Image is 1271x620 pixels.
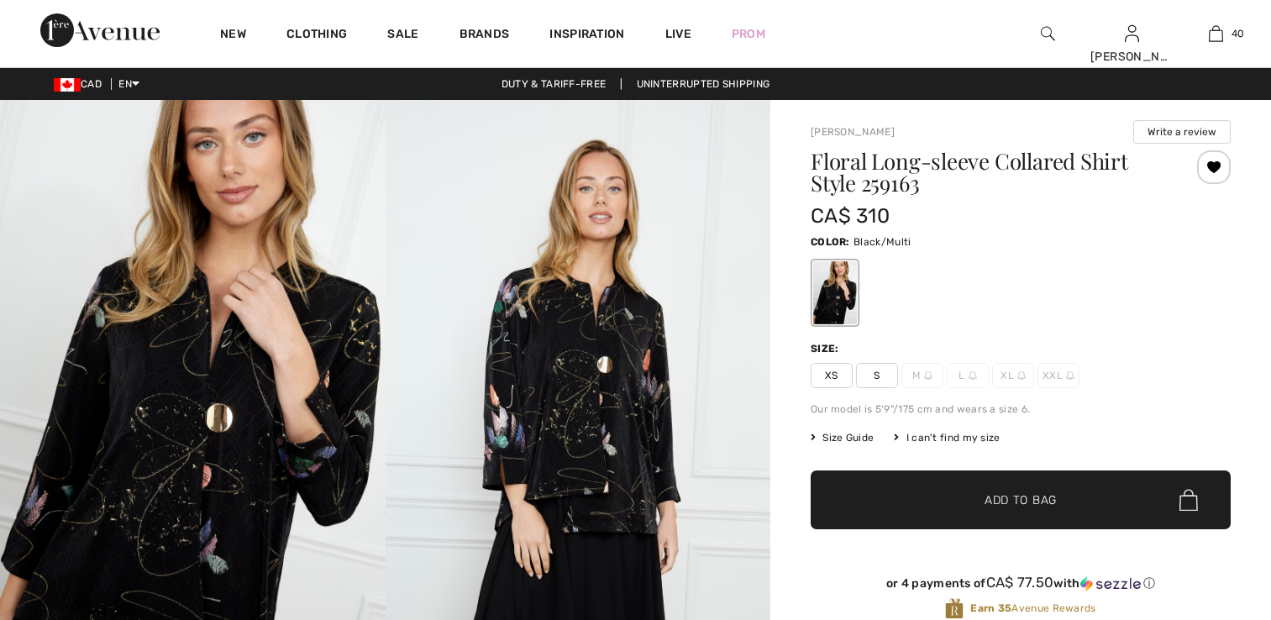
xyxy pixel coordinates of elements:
img: ring-m.svg [969,371,977,380]
a: [PERSON_NAME] [811,126,895,138]
strong: Earn 35 [970,602,1011,614]
span: XS [811,363,853,388]
span: CA$ 310 [811,204,890,228]
span: Color: [811,236,850,248]
img: My Bag [1209,24,1223,44]
a: Brands [460,27,510,45]
div: Black/Multi [813,261,857,324]
button: Add to Bag [811,470,1231,529]
div: Our model is 5'9"/175 cm and wears a size 6. [811,402,1231,417]
div: Size: [811,341,843,356]
img: ring-m.svg [1066,371,1074,380]
a: Live [665,25,691,43]
span: Inspiration [549,27,624,45]
a: Sign In [1125,25,1139,41]
span: L [947,363,989,388]
span: Size Guide [811,430,874,445]
img: ring-m.svg [924,371,932,380]
span: CA$ 77.50 [986,574,1054,591]
span: XXL [1037,363,1079,388]
img: Avenue Rewards [945,597,964,620]
span: Add to Bag [985,491,1057,509]
span: EN [118,78,139,90]
img: My Info [1125,24,1139,44]
img: 1ère Avenue [40,13,160,47]
a: New [220,27,246,45]
a: Prom [732,25,765,43]
img: Bag.svg [1179,489,1198,511]
span: M [901,363,943,388]
div: I can't find my size [894,430,1000,445]
button: Write a review [1133,120,1231,144]
img: ring-m.svg [1017,371,1026,380]
span: CAD [54,78,108,90]
a: Clothing [286,27,347,45]
span: XL [992,363,1034,388]
span: Avenue Rewards [970,601,1095,616]
a: Sale [387,27,418,45]
a: 40 [1174,24,1257,44]
h1: Floral Long-sleeve Collared Shirt Style 259163 [811,150,1161,194]
span: S [856,363,898,388]
div: or 4 payments ofCA$ 77.50withSezzle Click to learn more about Sezzle [811,575,1231,597]
div: or 4 payments of with [811,575,1231,591]
img: Sezzle [1080,576,1141,591]
span: 40 [1232,26,1245,41]
span: Black/Multi [853,236,911,248]
div: [PERSON_NAME] [1090,48,1173,66]
img: Canadian Dollar [54,78,81,92]
img: search the website [1041,24,1055,44]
